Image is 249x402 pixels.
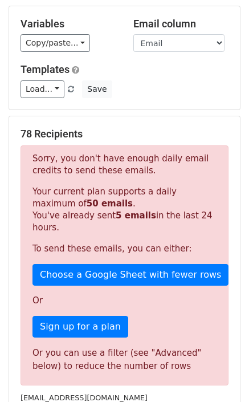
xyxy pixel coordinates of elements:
[116,210,156,221] strong: 5 emails
[32,243,217,255] p: To send these emails, you can either:
[32,347,217,372] div: Or you can use a filter (see "Advanced" below) to reduce the number of rows
[133,18,229,30] h5: Email column
[32,316,128,338] a: Sign up for a plan
[32,264,228,286] a: Choose a Google Sheet with fewer rows
[82,80,112,98] button: Save
[21,63,70,75] a: Templates
[87,198,133,209] strong: 50 emails
[21,393,148,402] small: [EMAIL_ADDRESS][DOMAIN_NAME]
[21,128,228,140] h5: 78 Recipients
[32,295,217,307] p: Or
[32,153,217,177] p: Sorry, you don't have enough daily email credits to send these emails.
[192,347,249,402] div: Tiện ích trò chuyện
[21,18,116,30] h5: Variables
[32,186,217,234] p: Your current plan supports a daily maximum of . You've already sent in the last 24 hours.
[192,347,249,402] iframe: Chat Widget
[21,34,90,52] a: Copy/paste...
[21,80,64,98] a: Load...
